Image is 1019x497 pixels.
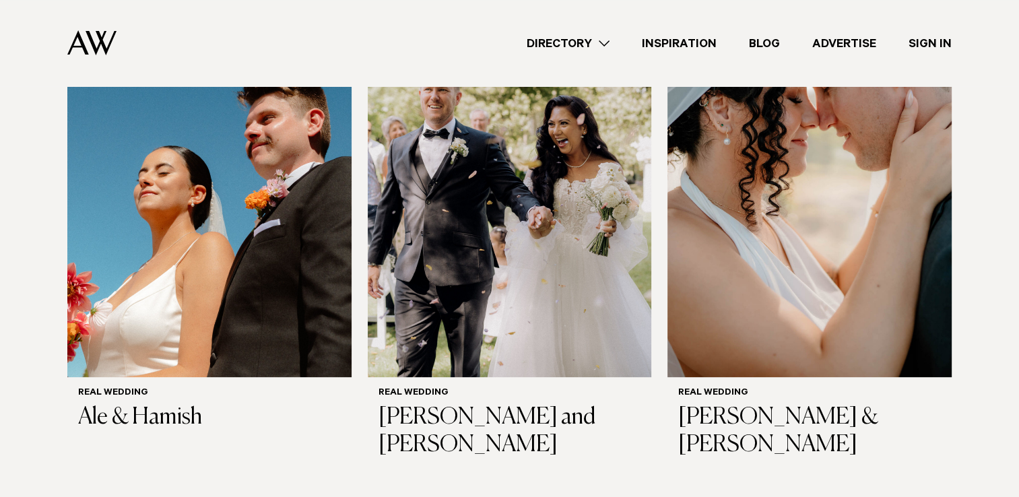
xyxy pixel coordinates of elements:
[678,388,941,399] h6: Real Wedding
[78,388,341,399] h6: Real Wedding
[379,388,641,399] h6: Real Wedding
[626,34,733,53] a: Inspiration
[733,34,796,53] a: Blog
[67,30,117,55] img: Auckland Weddings Logo
[78,404,341,432] h3: Ale & Hamish
[379,404,641,459] h3: [PERSON_NAME] and [PERSON_NAME]
[892,34,968,53] a: Sign In
[796,34,892,53] a: Advertise
[678,404,941,459] h3: [PERSON_NAME] & [PERSON_NAME]
[511,34,626,53] a: Directory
